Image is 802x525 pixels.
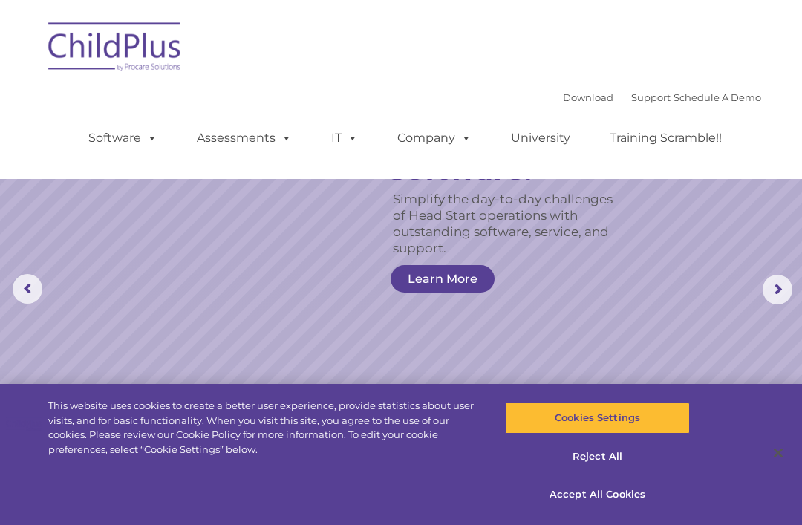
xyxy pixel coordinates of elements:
a: Learn More [391,265,495,293]
a: Support [631,91,671,103]
button: Accept All Cookies [505,479,689,510]
img: ChildPlus by Procare Solutions [41,12,189,86]
a: University [496,123,585,153]
button: Close [762,437,795,469]
a: Software [74,123,172,153]
button: Reject All [505,441,689,472]
a: Assessments [182,123,307,153]
a: Schedule A Demo [674,91,761,103]
rs-layer: The ORIGINAL Head Start software. [390,94,640,185]
rs-layer: Simplify the day-to-day challenges of Head Start operations with outstanding software, service, a... [393,191,627,256]
div: This website uses cookies to create a better user experience, provide statistics about user visit... [48,399,481,457]
a: Company [382,123,486,153]
button: Cookies Settings [505,402,689,434]
font: | [563,91,761,103]
a: Download [563,91,613,103]
a: Training Scramble!! [595,123,737,153]
a: IT [316,123,373,153]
